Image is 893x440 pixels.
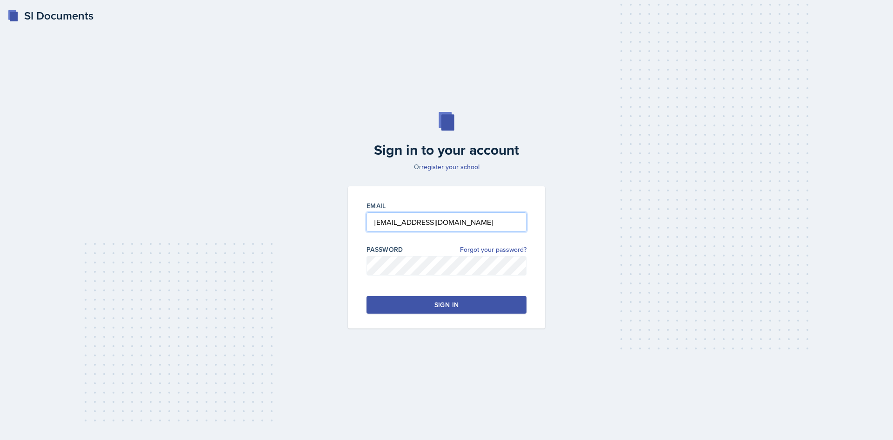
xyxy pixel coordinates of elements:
div: Sign in [434,300,459,309]
a: register your school [421,162,480,171]
a: SI Documents [7,7,93,24]
button: Sign in [367,296,526,314]
input: Email [367,212,526,232]
h2: Sign in to your account [342,142,551,158]
a: Forgot your password? [460,245,526,255]
label: Password [367,245,403,254]
label: Email [367,201,386,210]
p: Or [342,162,551,171]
